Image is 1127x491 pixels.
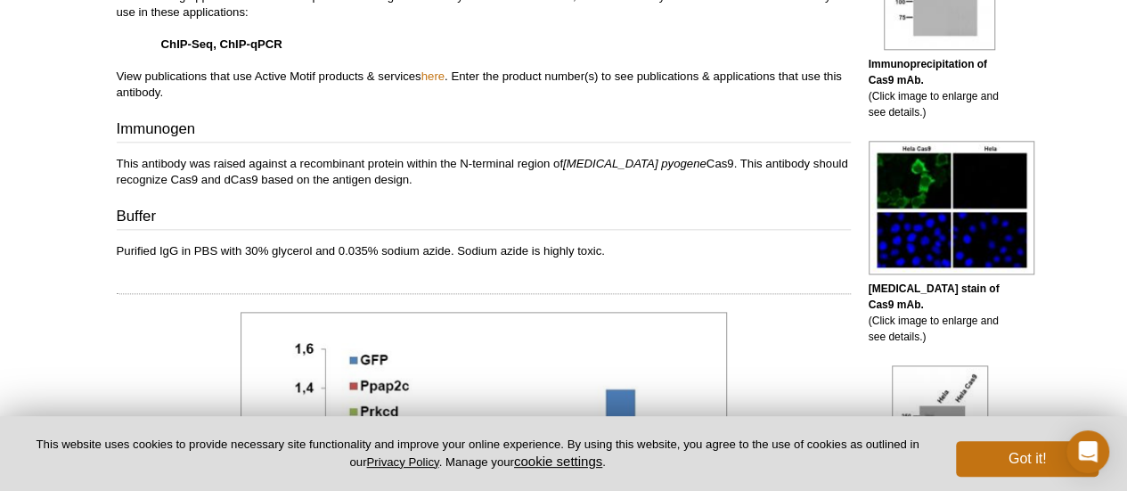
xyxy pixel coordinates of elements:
i: [MEDICAL_DATA] pyogene [563,157,706,170]
h3: Immunogen [117,119,851,143]
h3: Buffer [117,206,851,231]
button: Got it! [956,441,1098,477]
p: (Click image to enlarge and see details.) [869,281,1011,345]
b: [MEDICAL_DATA] stain of Cas9 mAb. [869,282,1000,311]
p: This antibody was raised against a recombinant protein within the N-terminal region of Cas9. This... [117,156,851,188]
strong: ChIP-Seq, ChIP-qPCR [161,37,282,51]
p: Purified IgG in PBS with 30% glycerol and 0.035% sodium azide. Sodium azide is highly toxic. [117,243,851,259]
a: Privacy Policy [366,455,438,469]
button: cookie settings [514,454,602,469]
a: here [421,70,445,83]
img: Cas9 antibody (mAb) tested by immunofluorescence. [869,141,1034,274]
p: (Click image to enlarge and see details.) [869,56,1011,120]
div: Open Intercom Messenger [1066,430,1109,473]
p: This website uses cookies to provide necessary site functionality and improve your online experie... [29,437,927,471]
b: Immunoprecipitation of Cas9 mAb. [869,58,987,86]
